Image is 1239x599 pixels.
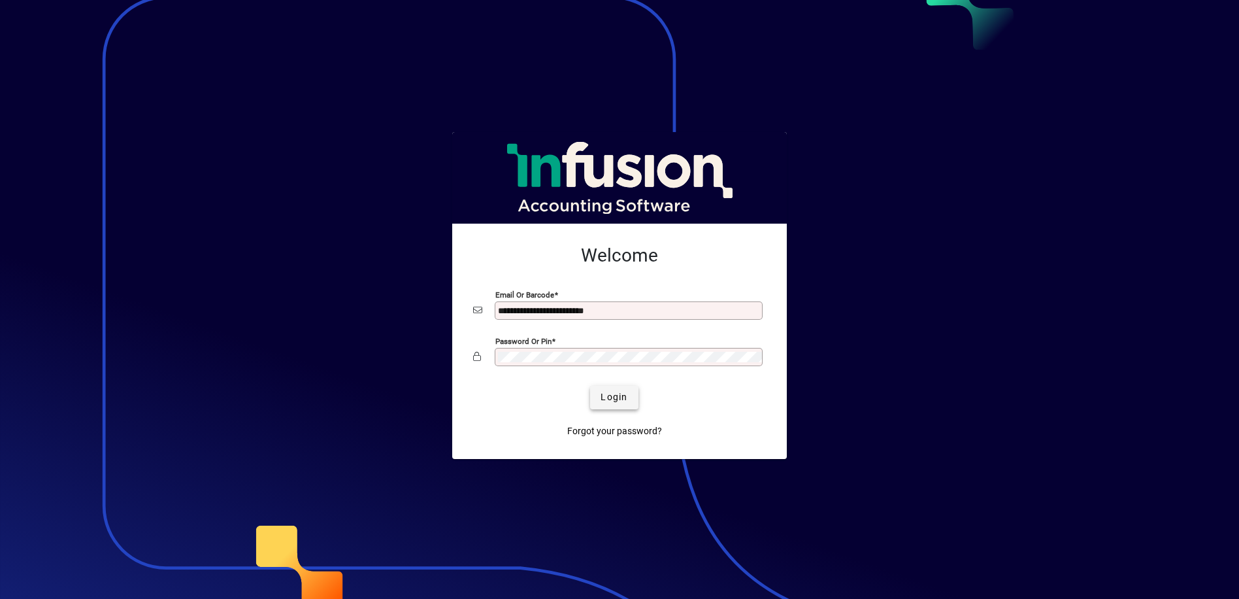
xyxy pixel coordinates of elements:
[495,290,554,299] mat-label: Email or Barcode
[473,245,766,267] h2: Welcome
[562,420,667,443] a: Forgot your password?
[495,336,552,345] mat-label: Password or Pin
[601,390,627,404] span: Login
[567,424,662,438] span: Forgot your password?
[590,386,638,409] button: Login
